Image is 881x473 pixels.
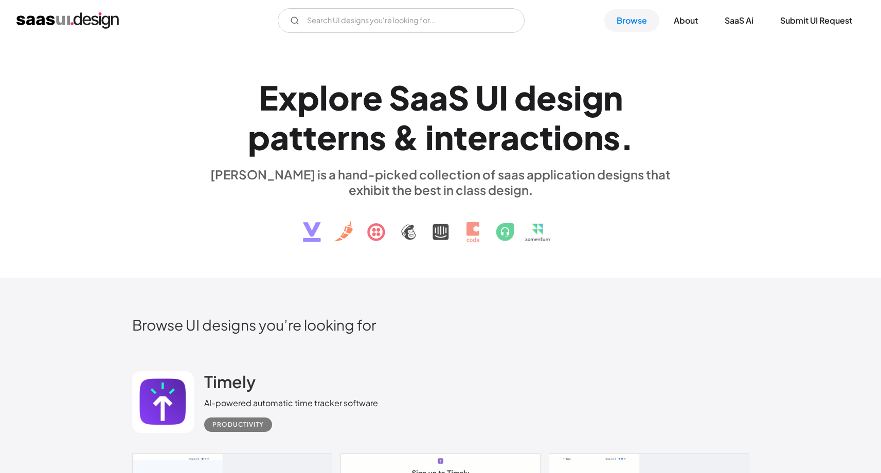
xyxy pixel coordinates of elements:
div: x [278,78,297,117]
div: e [536,78,556,117]
div: c [519,117,540,157]
div: l [319,78,328,117]
div: a [500,117,519,157]
div: AI-powered automatic time tracker software [204,397,378,409]
div: s [369,117,386,157]
div: n [584,117,603,157]
img: text, icon, saas logo [285,197,597,251]
div: n [603,78,623,117]
div: a [410,78,429,117]
div: a [429,78,448,117]
div: E [259,78,278,117]
div: t [540,117,553,157]
div: t [454,117,468,157]
div: s [556,78,573,117]
div: s [603,117,620,157]
div: i [553,117,562,157]
div: a [270,117,289,157]
div: r [337,117,350,157]
div: Productivity [212,419,264,431]
div: e [317,117,337,157]
div: S [448,78,469,117]
div: o [328,78,350,117]
div: r [350,78,363,117]
div: o [562,117,584,157]
a: Timely [204,371,256,397]
div: e [468,117,488,157]
h2: Timely [204,371,256,392]
h2: Browse UI designs you’re looking for [132,316,749,334]
a: home [16,12,119,29]
form: Email Form [278,8,525,33]
div: t [289,117,303,157]
div: n [350,117,369,157]
div: [PERSON_NAME] is a hand-picked collection of saas application designs that exhibit the best in cl... [204,167,677,197]
div: . [620,117,634,157]
div: d [514,78,536,117]
div: & [392,117,419,157]
div: p [248,117,270,157]
div: i [425,117,434,157]
a: SaaS Ai [712,9,766,32]
div: r [488,117,500,157]
div: U [475,78,499,117]
div: e [363,78,383,117]
div: i [573,78,582,117]
div: t [303,117,317,157]
a: Submit UI Request [768,9,865,32]
a: About [661,9,710,32]
h1: Explore SaaS UI design patterns & interactions. [204,78,677,157]
div: S [389,78,410,117]
input: Search UI designs you're looking for... [278,8,525,33]
a: Browse [604,9,659,32]
div: I [499,78,508,117]
div: p [297,78,319,117]
div: n [434,117,454,157]
div: g [582,78,603,117]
